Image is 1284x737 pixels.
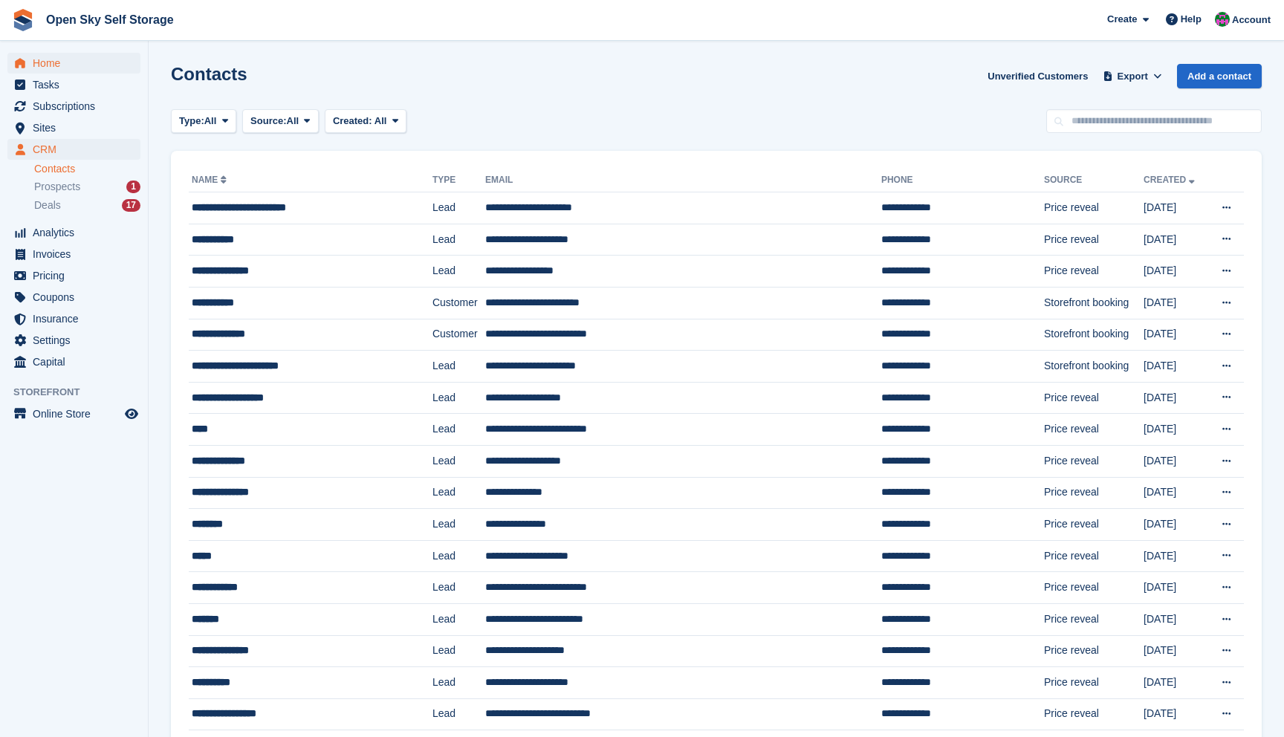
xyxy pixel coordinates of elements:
[1144,603,1207,635] td: [DATE]
[33,403,122,424] span: Online Store
[7,96,140,117] a: menu
[333,115,372,126] span: Created:
[1144,540,1207,572] td: [DATE]
[1044,635,1144,667] td: Price reveal
[33,74,122,95] span: Tasks
[1044,319,1144,351] td: Storefront booking
[432,287,485,319] td: Customer
[432,477,485,509] td: Lead
[7,53,140,74] a: menu
[432,224,485,256] td: Lead
[432,192,485,224] td: Lead
[1144,635,1207,667] td: [DATE]
[40,7,180,32] a: Open Sky Self Storage
[1144,287,1207,319] td: [DATE]
[1181,12,1202,27] span: Help
[33,53,122,74] span: Home
[432,382,485,414] td: Lead
[12,9,34,31] img: stora-icon-8386f47178a22dfd0bd8f6a31ec36ba5ce8667c1dd55bd0f319d3a0aa187defe.svg
[242,109,319,134] button: Source: All
[1044,414,1144,446] td: Price reveal
[1044,698,1144,730] td: Price reveal
[33,265,122,286] span: Pricing
[1144,698,1207,730] td: [DATE]
[432,509,485,541] td: Lead
[432,414,485,446] td: Lead
[179,114,204,129] span: Type:
[432,698,485,730] td: Lead
[432,667,485,699] td: Lead
[33,244,122,264] span: Invoices
[1144,477,1207,509] td: [DATE]
[1107,12,1137,27] span: Create
[1144,351,1207,383] td: [DATE]
[1144,509,1207,541] td: [DATE]
[1044,603,1144,635] td: Price reveal
[7,244,140,264] a: menu
[7,117,140,138] a: menu
[1044,667,1144,699] td: Price reveal
[33,287,122,308] span: Coupons
[33,351,122,372] span: Capital
[432,603,485,635] td: Lead
[34,198,61,212] span: Deals
[34,162,140,176] a: Contacts
[432,540,485,572] td: Lead
[7,351,140,372] a: menu
[1044,287,1144,319] td: Storefront booking
[1044,192,1144,224] td: Price reveal
[1144,175,1198,185] a: Created
[7,265,140,286] a: menu
[1044,445,1144,477] td: Price reveal
[287,114,299,129] span: All
[1044,351,1144,383] td: Storefront booking
[33,139,122,160] span: CRM
[250,114,286,129] span: Source:
[1044,224,1144,256] td: Price reveal
[325,109,406,134] button: Created: All
[7,330,140,351] a: menu
[33,222,122,243] span: Analytics
[13,385,148,400] span: Storefront
[1144,192,1207,224] td: [DATE]
[33,96,122,117] span: Subscriptions
[33,308,122,329] span: Insurance
[204,114,217,129] span: All
[123,405,140,423] a: Preview store
[1044,572,1144,604] td: Price reveal
[1144,224,1207,256] td: [DATE]
[34,180,80,194] span: Prospects
[432,256,485,288] td: Lead
[432,572,485,604] td: Lead
[34,179,140,195] a: Prospects 1
[1044,382,1144,414] td: Price reveal
[171,109,236,134] button: Type: All
[7,139,140,160] a: menu
[1215,12,1230,27] img: Richard Baker
[1044,540,1144,572] td: Price reveal
[432,635,485,667] td: Lead
[881,169,1044,192] th: Phone
[1044,169,1144,192] th: Source
[34,198,140,213] a: Deals 17
[171,64,247,84] h1: Contacts
[7,287,140,308] a: menu
[33,117,122,138] span: Sites
[1232,13,1271,27] span: Account
[1100,64,1165,88] button: Export
[1144,382,1207,414] td: [DATE]
[126,181,140,193] div: 1
[432,445,485,477] td: Lead
[7,403,140,424] a: menu
[1144,414,1207,446] td: [DATE]
[1144,667,1207,699] td: [DATE]
[982,64,1094,88] a: Unverified Customers
[1177,64,1262,88] a: Add a contact
[1144,319,1207,351] td: [DATE]
[432,319,485,351] td: Customer
[192,175,230,185] a: Name
[1044,256,1144,288] td: Price reveal
[1044,509,1144,541] td: Price reveal
[432,169,485,192] th: Type
[485,169,881,192] th: Email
